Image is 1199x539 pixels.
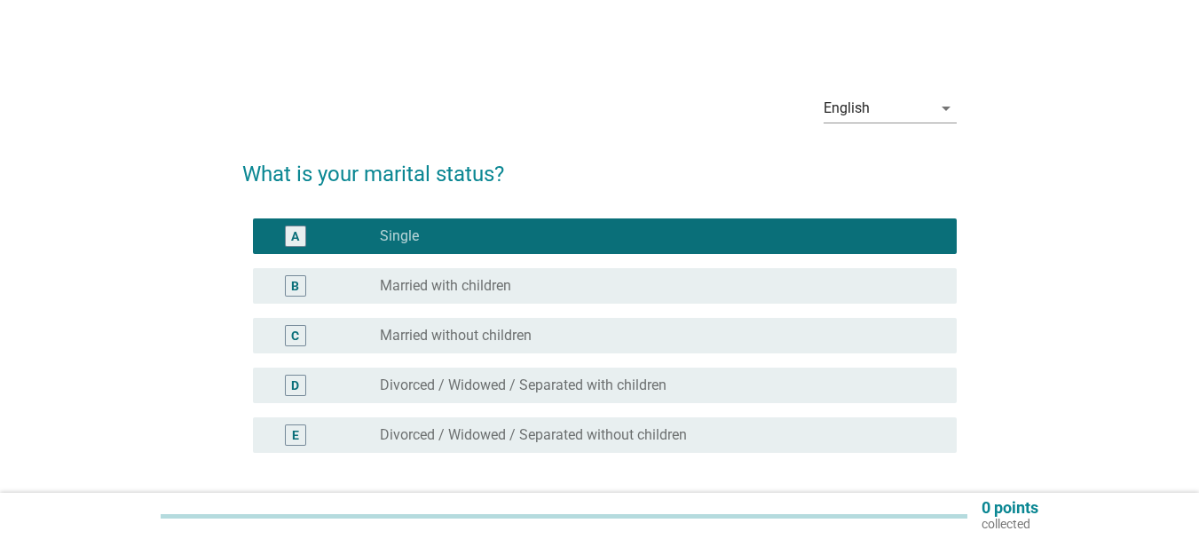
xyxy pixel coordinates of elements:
[292,426,299,445] div: E
[824,100,870,116] div: English
[291,227,299,246] div: A
[380,377,667,394] label: Divorced / Widowed / Separated with children
[935,98,957,119] i: arrow_drop_down
[380,277,511,295] label: Married with children
[291,277,299,296] div: B
[291,327,299,345] div: C
[380,227,419,245] label: Single
[380,327,532,345] label: Married without children
[291,377,299,395] div: D
[982,516,1038,532] p: collected
[380,426,687,444] label: Divorced / Widowed / Separated without children
[982,500,1038,516] p: 0 points
[242,140,957,190] h2: What is your marital status?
